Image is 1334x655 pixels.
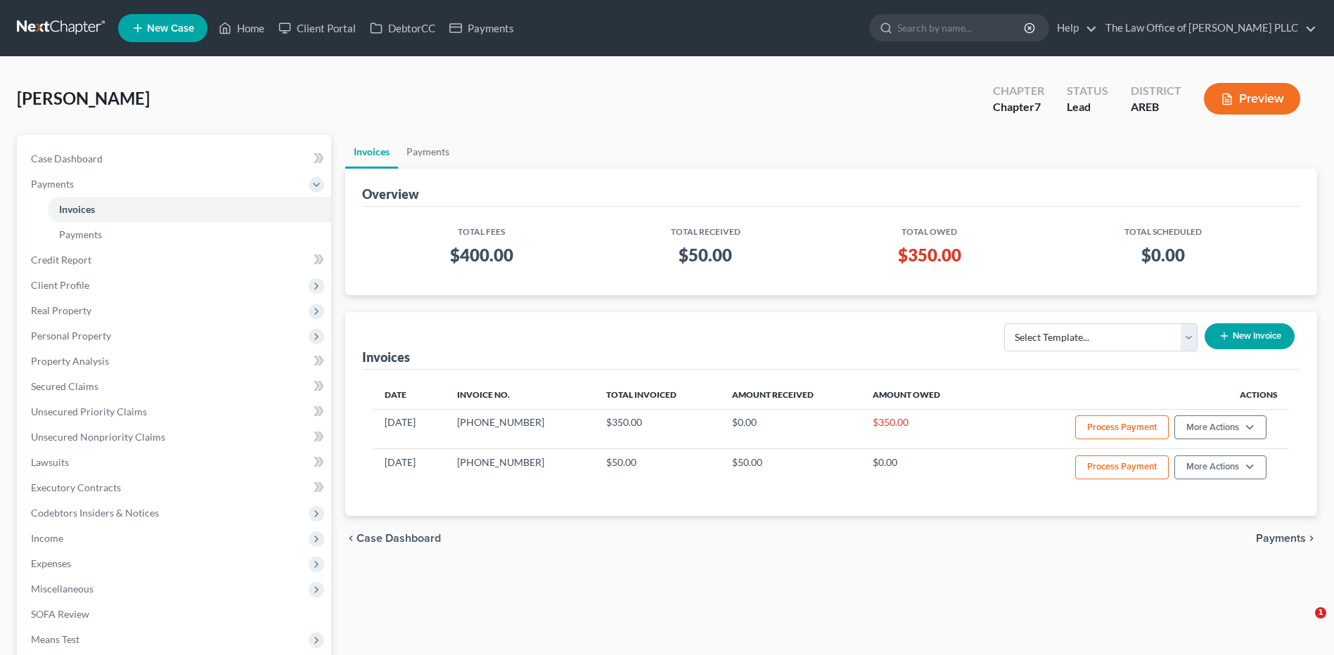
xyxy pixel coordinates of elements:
a: Executory Contracts [20,475,331,500]
button: New Invoice [1205,323,1295,349]
span: Payments [1256,533,1306,544]
span: Property Analysis [31,355,109,367]
a: Case Dashboard [20,146,331,171]
a: Invoices [48,197,331,222]
div: Chapter [993,83,1044,99]
a: Payments [48,222,331,247]
input: Search by name... [897,15,1026,41]
h3: $400.00 [385,244,578,266]
span: Case Dashboard [357,533,441,544]
td: [DATE] [373,409,446,448]
button: Payments chevron_right [1256,533,1317,544]
td: $0.00 [721,409,862,448]
span: Case Dashboard [31,153,103,164]
button: Preview [1204,83,1300,115]
th: Total Owed [821,218,1037,238]
th: Amount Received [721,381,862,409]
div: District [1131,83,1181,99]
i: chevron_left [345,533,357,544]
h3: $350.00 [833,244,1026,266]
a: Payments [442,15,521,41]
a: Invoices [345,135,398,169]
a: The Law Office of [PERSON_NAME] PLLC [1098,15,1316,41]
span: Lawsuits [31,456,69,468]
th: Total Scheduled [1037,218,1289,238]
th: Actions [984,381,1289,409]
span: Credit Report [31,254,91,266]
button: chevron_left Case Dashboard [345,533,441,544]
span: Payments [59,228,102,240]
th: Amount Owed [861,381,984,409]
div: Lead [1067,99,1108,115]
span: Means Test [31,633,79,645]
span: Invoices [59,203,95,215]
i: chevron_right [1306,533,1317,544]
th: Total Invoiced [595,381,721,409]
div: Invoices [362,349,410,365]
a: SOFA Review [20,602,331,627]
a: Credit Report [20,247,331,273]
td: [PHONE_NUMBER] [446,448,595,488]
a: Help [1050,15,1097,41]
a: DebtorCC [363,15,442,41]
span: Client Profile [31,279,89,291]
button: Process Payment [1075,455,1169,479]
a: Unsecured Nonpriority Claims [20,424,331,450]
th: Total Received [589,218,821,238]
span: Miscellaneous [31,583,94,595]
a: Lawsuits [20,450,331,475]
span: Unsecured Priority Claims [31,406,147,417]
span: Secured Claims [31,380,98,392]
td: $50.00 [721,448,862,488]
span: Personal Property [31,330,111,342]
span: Unsecured Nonpriority Claims [31,431,165,443]
button: More Actions [1174,415,1266,439]
th: Date [373,381,446,409]
td: $0.00 [861,448,984,488]
a: Client Portal [271,15,363,41]
div: Status [1067,83,1108,99]
span: 7 [1034,100,1041,113]
td: [PHONE_NUMBER] [446,409,595,448]
button: More Actions [1174,455,1266,479]
a: Secured Claims [20,374,331,399]
a: Property Analysis [20,349,331,374]
div: Overview [362,186,419,202]
button: Process Payment [1075,415,1169,439]
th: Total Fees [373,218,589,238]
td: $350.00 [861,409,984,448]
th: Invoice No. [446,381,595,409]
span: Real Property [31,304,91,316]
span: Codebtors Insiders & Notices [31,507,159,519]
span: [PERSON_NAME] [17,88,150,108]
iframe: Intercom live chat [1286,607,1320,641]
h3: $0.00 [1048,244,1278,266]
span: Expenses [31,557,71,569]
span: New Case [147,23,194,34]
span: 1 [1315,607,1326,618]
a: Payments [398,135,458,169]
div: Chapter [993,99,1044,115]
span: SOFA Review [31,608,89,620]
span: Income [31,532,63,544]
td: $50.00 [595,448,721,488]
a: Unsecured Priority Claims [20,399,331,424]
div: AREB [1131,99,1181,115]
span: Executory Contracts [31,481,121,493]
td: $350.00 [595,409,721,448]
td: [DATE] [373,448,446,488]
h3: $50.00 [601,244,810,266]
a: Home [212,15,271,41]
span: Payments [31,178,74,190]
